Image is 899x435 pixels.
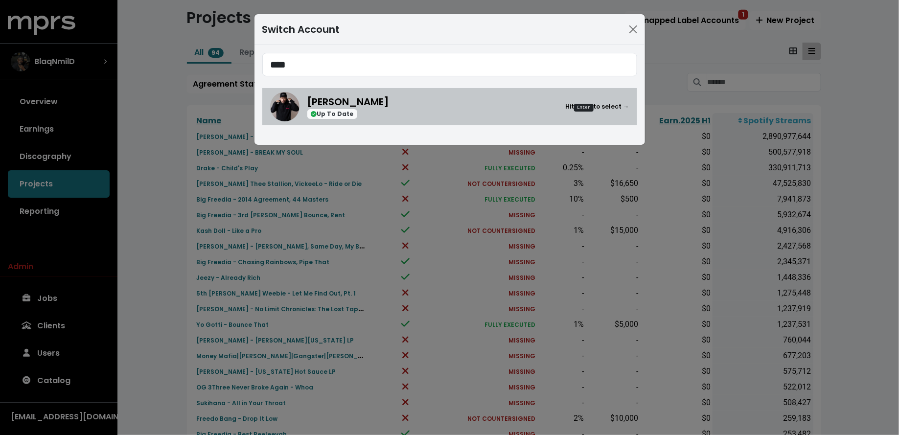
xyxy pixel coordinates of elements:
input: Search accounts [262,53,637,76]
img: Neil Ormandy [270,92,300,121]
a: Neil Ormandy[PERSON_NAME]Up To DateHitEnterto select → [262,88,637,125]
span: [PERSON_NAME] [307,95,390,109]
div: Switch Account [262,22,340,37]
button: Close [625,22,641,37]
span: Up To Date [307,109,358,119]
kbd: Enter [574,104,593,112]
small: Hit to select → [565,102,629,112]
